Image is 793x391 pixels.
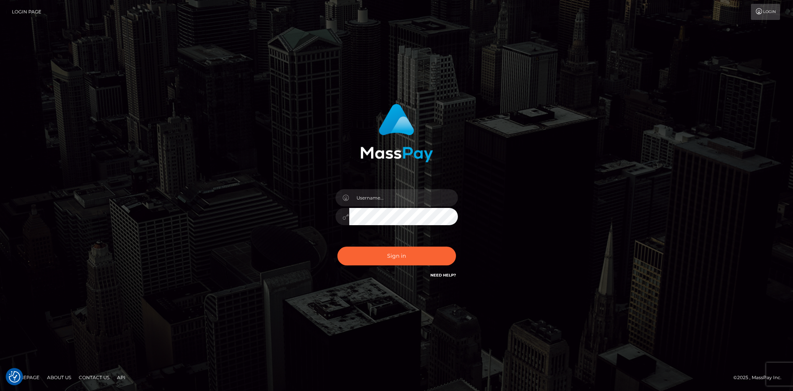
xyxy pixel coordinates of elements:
[337,247,456,265] button: Sign in
[76,371,112,383] a: Contact Us
[12,4,41,20] a: Login Page
[9,371,20,383] button: Consent Preferences
[9,371,20,383] img: Revisit consent button
[44,371,74,383] a: About Us
[349,189,458,206] input: Username...
[751,4,780,20] a: Login
[430,273,456,278] a: Need Help?
[360,104,433,162] img: MassPay Login
[114,371,129,383] a: API
[733,373,787,382] div: © 2025 , MassPay Inc.
[8,371,42,383] a: Homepage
